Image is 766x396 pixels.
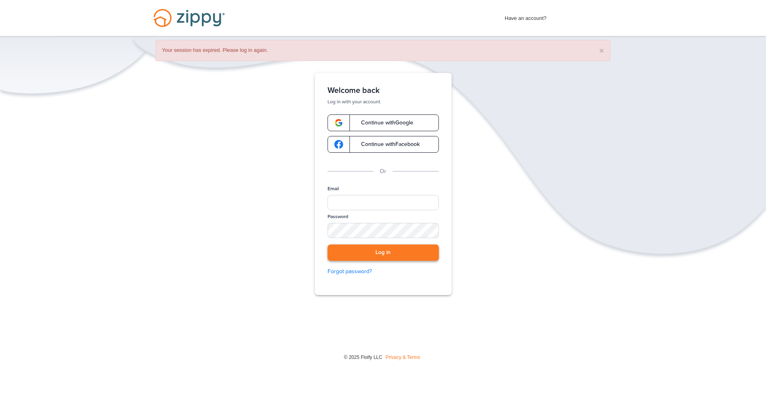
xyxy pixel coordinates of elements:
[505,10,547,23] span: Have an account?
[156,40,610,61] div: Your session has expired. Please log in again.
[599,46,604,55] button: ×
[328,195,439,210] input: Email
[328,213,348,220] label: Password
[353,142,420,147] span: Continue with Facebook
[380,167,386,176] p: Or
[328,267,439,276] a: Forgot password?
[386,355,420,360] a: Privacy & Terms
[328,136,439,153] a: google-logoContinue withFacebook
[334,118,343,127] img: google-logo
[328,244,439,261] button: Log in
[328,99,439,105] p: Log in with your account.
[328,86,439,95] h1: Welcome back
[328,223,439,238] input: Password
[328,114,439,131] a: google-logoContinue withGoogle
[328,185,339,192] label: Email
[334,140,343,149] img: google-logo
[344,355,382,360] span: © 2025 Floify LLC
[353,120,413,126] span: Continue with Google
